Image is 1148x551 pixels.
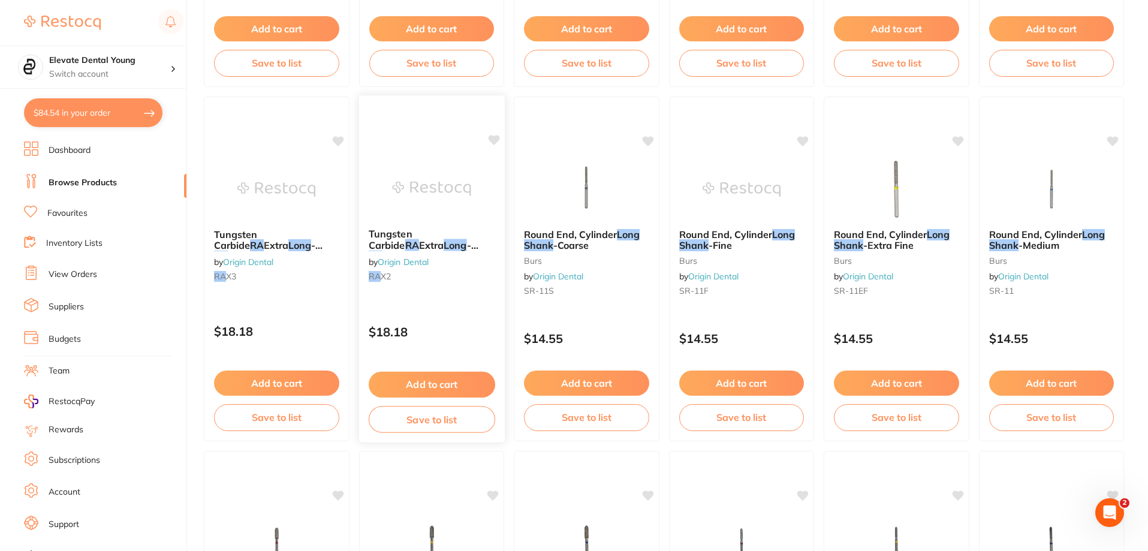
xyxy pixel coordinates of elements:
[834,239,863,251] em: Shank
[250,239,264,251] em: RA
[989,332,1114,345] p: $14.55
[834,332,959,345] p: $14.55
[368,256,428,267] span: by
[466,239,478,251] span: -
[214,251,228,263] em: RA
[1095,498,1124,527] iframe: Intercom live chat
[47,207,88,219] a: Favourites
[368,250,382,262] em: RA
[264,239,288,251] span: Extra
[524,371,649,396] button: Add to cart
[49,301,84,313] a: Suppliers
[19,55,43,79] img: Elevate Dental Young
[24,395,95,408] a: RestocqPay
[49,68,170,80] p: Switch account
[382,250,395,262] span: X2
[927,228,950,240] em: Long
[524,16,649,41] button: Add to cart
[989,229,1114,251] b: Round End, Cylinder Long Shank -Medium
[834,229,959,251] b: Round End, Cylinder Long Shank -Extra Fine
[369,16,495,41] button: Add to cart
[214,16,339,41] button: Add to cart
[524,256,649,266] small: burs
[1120,498,1129,508] span: 2
[989,371,1114,396] button: Add to cart
[368,406,495,433] button: Save to list
[368,228,495,251] b: Tungsten Carbide RA Extra Long - RA X2
[679,404,804,430] button: Save to list
[24,98,162,127] button: $84.54 in your order
[679,228,772,240] span: Round End, Cylinder
[49,333,81,345] a: Budgets
[834,271,893,282] span: by
[617,228,640,240] em: Long
[49,424,83,436] a: Rewards
[368,372,495,398] button: Add to cart
[405,239,418,251] em: RA
[772,228,795,240] em: Long
[24,16,101,30] img: Restocq Logo
[989,285,1014,296] span: SR-11
[214,404,339,430] button: Save to list
[524,285,554,296] span: SR-11S
[49,365,70,377] a: Team
[49,144,91,156] a: Dashboard
[834,50,959,76] button: Save to list
[989,256,1114,266] small: burs
[989,228,1082,240] span: Round End, Cylinder
[46,237,103,249] a: Inventory Lists
[843,271,893,282] a: Origin Dental
[24,9,101,37] a: Restocq Logo
[49,269,97,281] a: View Orders
[834,404,959,430] button: Save to list
[834,228,927,240] span: Round End, Cylinder
[214,50,339,76] button: Save to list
[311,239,323,251] span: -
[214,257,273,267] span: by
[679,16,804,41] button: Add to cart
[24,395,38,408] img: RestocqPay
[547,159,625,219] img: Round End, Cylinder Long Shank -Coarse
[703,159,781,219] img: Round End, Cylinder Long Shank -Fine
[49,454,100,466] a: Subscriptions
[834,285,868,296] span: SR-11EF
[214,228,257,251] span: Tungsten Carbide
[378,256,429,267] a: Origin Dental
[214,371,339,396] button: Add to cart
[834,256,959,266] small: burs
[524,228,617,240] span: Round End, Cylinder
[679,229,804,251] b: Round End, Cylinder Long Shank -Fine
[214,271,226,282] em: RA
[49,486,80,498] a: Account
[679,332,804,345] p: $14.55
[989,271,1048,282] span: by
[834,16,959,41] button: Add to cart
[1013,159,1090,219] img: Round End, Cylinder Long Shank -Medium
[1082,228,1105,240] em: Long
[1019,239,1059,251] span: -Medium
[553,239,589,251] span: -Coarse
[533,271,583,282] a: Origin Dental
[857,159,935,219] img: Round End, Cylinder Long Shank -Extra Fine
[989,404,1114,430] button: Save to list
[989,50,1114,76] button: Save to list
[49,519,79,531] a: Support
[679,285,709,296] span: SR-11F
[679,50,804,76] button: Save to list
[679,271,739,282] span: by
[368,228,412,251] span: Tungsten Carbide
[49,55,170,67] h4: Elevate Dental Young
[524,332,649,345] p: $14.55
[49,177,117,189] a: Browse Products
[223,257,273,267] a: Origin Dental
[688,271,739,282] a: Origin Dental
[228,251,240,263] span: X3
[524,404,649,430] button: Save to list
[524,229,649,251] b: Round End, Cylinder Long Shank -Coarse
[369,50,495,76] button: Save to list
[288,239,311,251] em: Long
[709,239,732,251] span: -Fine
[524,239,553,251] em: Shank
[444,239,466,251] em: Long
[679,256,804,266] small: burs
